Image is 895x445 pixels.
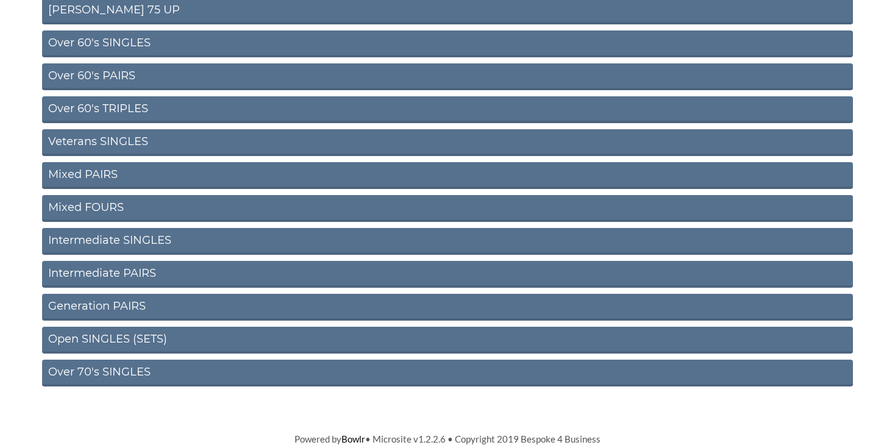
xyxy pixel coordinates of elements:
[42,261,853,288] a: Intermediate PAIRS
[341,433,365,444] a: Bowlr
[42,63,853,90] a: Over 60's PAIRS
[42,30,853,57] a: Over 60's SINGLES
[42,327,853,354] a: Open SINGLES (SETS)
[42,195,853,222] a: Mixed FOURS
[42,162,853,189] a: Mixed PAIRS
[42,294,853,321] a: Generation PAIRS
[42,360,853,386] a: Over 70's SINGLES
[42,129,853,156] a: Veterans SINGLES
[42,228,853,255] a: Intermediate SINGLES
[42,96,853,123] a: Over 60's TRIPLES
[294,433,601,444] span: Powered by • Microsite v1.2.2.6 • Copyright 2019 Bespoke 4 Business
